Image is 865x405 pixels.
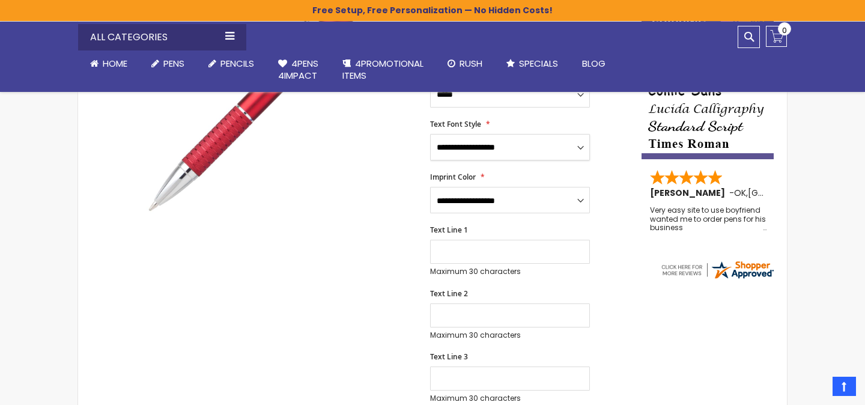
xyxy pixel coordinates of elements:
span: Text Line 2 [430,288,468,299]
span: 4Pens 4impact [278,57,318,82]
a: Pens [139,50,196,77]
div: Very easy site to use boyfriend wanted me to order pens for his business [650,206,766,232]
img: 4pens.com widget logo [660,259,775,281]
p: Maximum 30 characters [430,394,590,403]
span: [PERSON_NAME] [650,187,729,199]
span: 0 [782,25,787,36]
div: All Categories [78,24,246,50]
span: Blog [582,57,605,70]
img: font-personalization-examples [642,43,774,159]
span: Imprint Color [430,172,476,182]
a: Home [78,50,139,77]
a: 4PROMOTIONALITEMS [330,50,436,90]
span: [GEOGRAPHIC_DATA] [748,187,836,199]
a: Top [833,377,856,396]
a: Rush [436,50,494,77]
a: 0 [766,26,787,47]
span: Home [103,57,127,70]
span: 4PROMOTIONAL ITEMS [342,57,423,82]
p: Maximum 30 characters [430,330,590,340]
span: Text Font Style [430,119,481,129]
span: Pens [163,57,184,70]
a: Pencils [196,50,266,77]
a: 4pens.com certificate URL [660,273,775,283]
a: 4Pens4impact [266,50,330,90]
span: Rush [460,57,482,70]
span: OK [734,187,746,199]
a: Blog [570,50,618,77]
span: - , [729,187,836,199]
span: Text Line 3 [430,352,468,362]
p: Maximum 30 characters [430,267,590,276]
span: Pencils [220,57,254,70]
span: Text Line 1 [430,225,468,235]
a: Specials [494,50,570,77]
span: Specials [519,57,558,70]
